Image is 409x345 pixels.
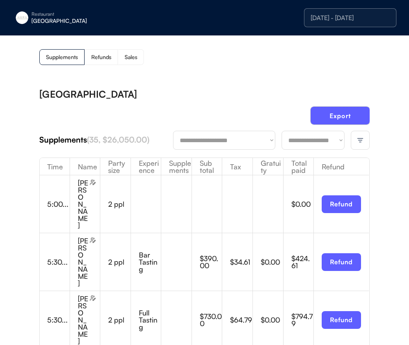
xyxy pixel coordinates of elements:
[284,160,314,174] div: Total paid
[161,160,192,174] div: Supplements
[31,18,131,24] div: [GEOGRAPHIC_DATA]
[70,163,100,170] div: Name
[90,179,96,185] img: users-edit.svg
[291,200,314,208] div: $0.00
[87,135,149,145] font: (35, $26,050.00)
[39,134,173,145] div: Supplements
[230,316,252,323] div: $64.79
[253,160,283,174] div: Gratuity
[108,200,131,208] div: 2 ppl
[46,54,78,60] div: Supplements
[90,295,96,301] img: users-edit.svg
[39,89,137,99] div: [GEOGRAPHIC_DATA]
[314,163,369,170] div: Refund
[125,54,137,60] div: Sales
[291,255,314,269] div: $424.61
[108,258,131,265] div: 2 ppl
[222,163,252,170] div: Tax
[78,237,88,287] div: [PERSON_NAME]
[39,163,70,170] div: Time
[31,12,131,17] div: Restaurant
[78,295,88,345] div: [PERSON_NAME]
[47,258,70,265] div: 5:30...
[230,258,252,265] div: $34.61
[91,54,111,60] div: Refunds
[139,309,161,330] div: Full Tasting
[357,137,364,144] img: filter-lines.svg
[192,160,222,174] div: Sub total
[322,253,361,271] button: Refund
[311,107,370,124] button: Export
[261,316,283,323] div: $0.00
[311,15,390,21] div: [DATE] - [DATE]
[261,258,283,265] div: $0.00
[90,237,96,243] img: users-edit.svg
[78,179,88,229] div: [PERSON_NAME]
[139,251,161,273] div: Bar Tasting
[108,316,131,323] div: 2 ppl
[200,255,222,269] div: $390.00
[47,316,70,323] div: 5:30...
[322,195,361,213] button: Refund
[322,311,361,329] button: Refund
[291,313,314,327] div: $794.79
[131,160,161,174] div: Experience
[47,200,70,208] div: 5:00...
[16,11,28,24] img: eleven-madison-park-new-york-ny-logo-1.jpg
[200,313,222,327] div: $730.00
[100,160,131,174] div: Party size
